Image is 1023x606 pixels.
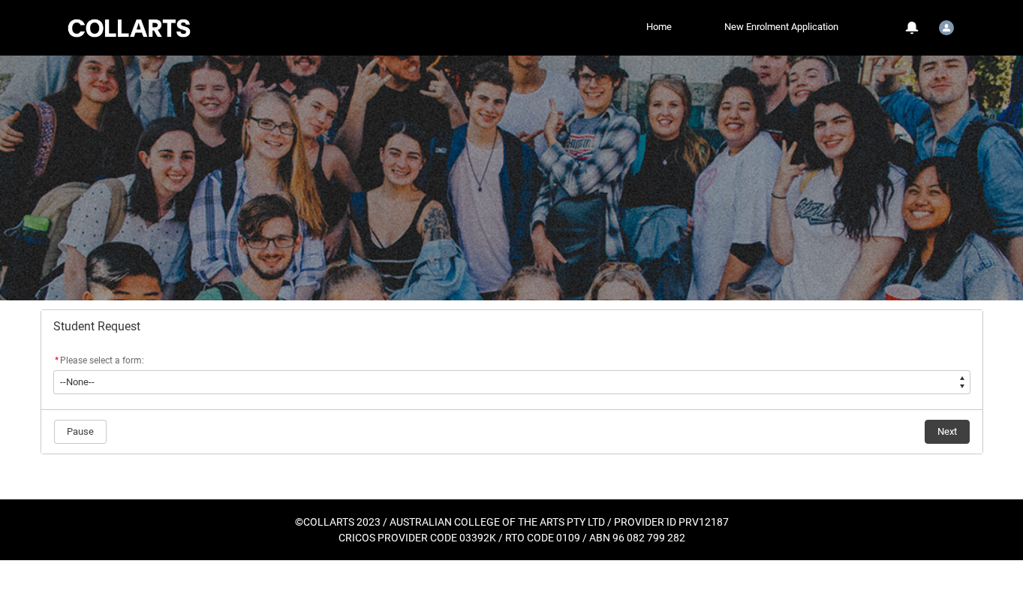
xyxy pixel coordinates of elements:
span: Student Request [53,319,140,334]
a: New Enrolment Application [721,16,842,38]
span: Please select a form: [60,355,144,366]
article: Redu_Student_Request flow [41,309,983,454]
abbr: required [55,355,59,366]
button: Pause [54,420,107,444]
button: Next [925,420,970,444]
button: User Profile Student.ltheodo.20241494 [935,14,958,38]
a: Home [642,16,675,38]
img: Student.ltheodo.20241494 [939,20,954,35]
